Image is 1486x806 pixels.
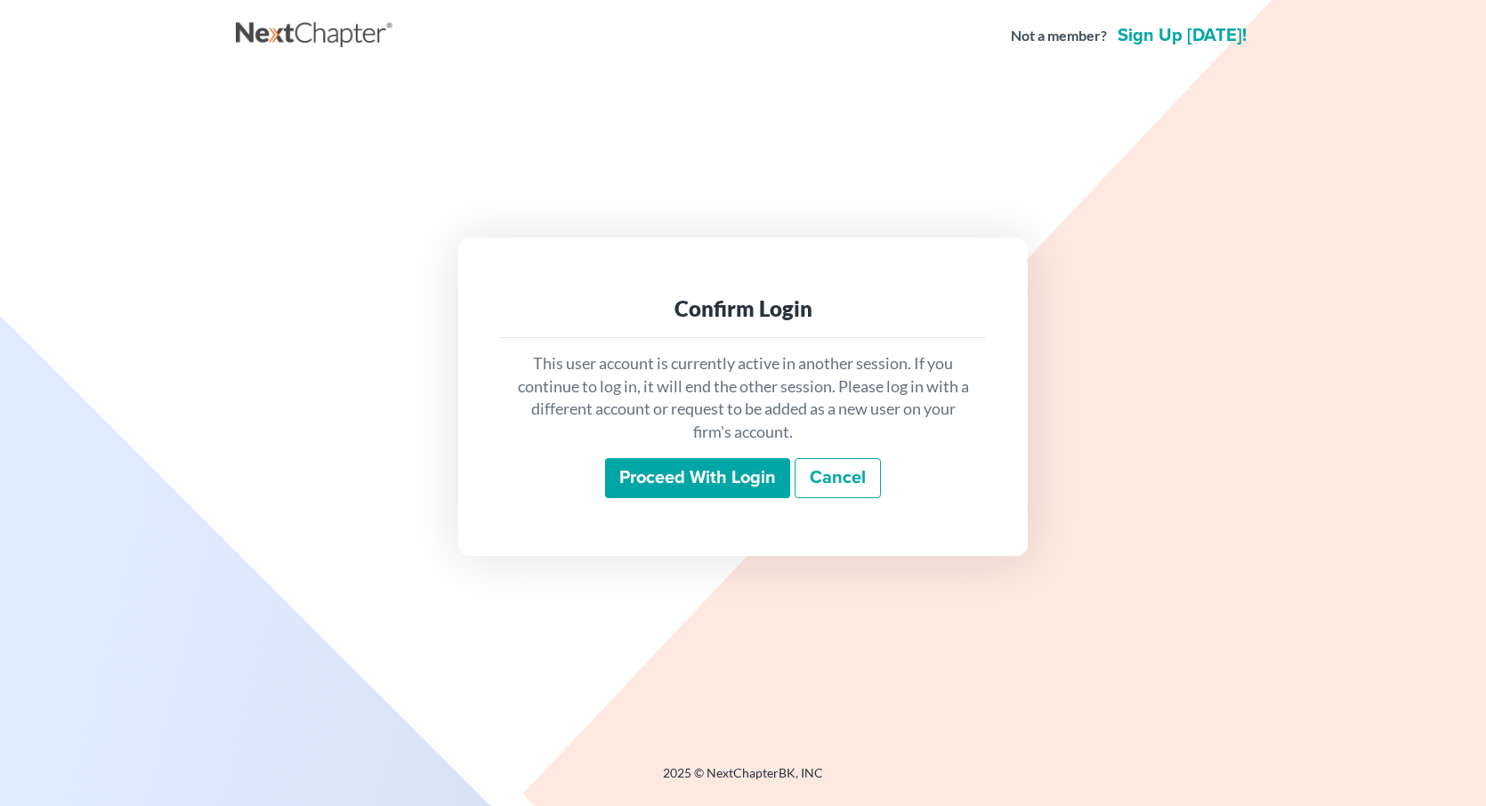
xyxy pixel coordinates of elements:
[515,294,971,323] div: Confirm Login
[515,352,971,444] p: This user account is currently active in another session. If you continue to log in, it will end ...
[795,458,881,499] a: Cancel
[236,764,1250,796] div: 2025 © NextChapterBK, INC
[605,458,790,499] input: Proceed with login
[1114,27,1250,44] a: Sign up [DATE]!
[1011,26,1107,46] strong: Not a member?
